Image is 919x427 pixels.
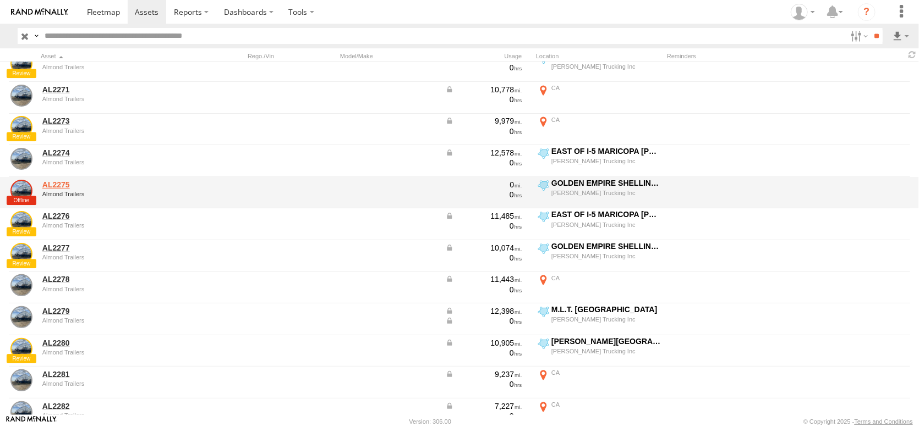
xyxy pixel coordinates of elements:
[444,52,532,60] div: Usage
[551,221,661,229] div: [PERSON_NAME] Trucking Inc
[445,180,522,190] div: 0
[10,148,32,170] a: View Asset Details
[551,336,661,346] div: [PERSON_NAME][GEOGRAPHIC_DATA] [PERSON_NAME]
[551,189,661,197] div: [PERSON_NAME] Trucking Inc
[409,418,451,425] div: Version: 306.00
[42,243,193,253] a: AL2277
[536,368,663,397] label: Click to View Current Location
[42,380,193,387] div: undefined
[445,63,522,73] div: 0
[891,28,910,44] label: Export results as...
[445,95,522,104] div: 0
[536,336,663,366] label: Click to View Current Location
[551,315,661,323] div: [PERSON_NAME] Trucking Inc
[445,243,522,253] div: Data from Vehicle CANbus
[42,64,193,70] div: undefined
[551,178,661,188] div: GOLDEN EMPIRE SHELLING BUTTONWILLOW
[10,53,32,75] a: View Asset Details
[340,52,439,60] div: Model/Make
[445,148,522,158] div: Data from Vehicle CANbus
[42,317,193,324] div: undefined
[906,49,919,60] span: Refresh
[445,338,522,348] div: Data from Vehicle CANbus
[536,209,663,239] label: Click to View Current Location
[42,349,193,356] div: undefined
[6,416,57,427] a: Visit our Website
[10,85,32,107] a: View Asset Details
[445,126,522,136] div: 0
[42,412,193,419] div: undefined
[445,221,522,231] div: 0
[551,146,661,156] div: EAST OF I-5 MARICOPA [PERSON_NAME] RIDGE
[551,304,661,314] div: M.L.T. [GEOGRAPHIC_DATA]
[445,348,522,358] div: 0
[10,306,32,328] a: View Asset Details
[42,222,193,229] div: undefined
[536,83,663,113] label: Click to View Current Location
[42,180,193,190] a: AL2275
[536,52,663,60] div: Location
[551,274,661,282] div: CA
[42,369,193,379] a: AL2281
[42,306,193,316] a: AL2279
[42,148,193,158] a: AL2274
[536,51,663,81] label: Click to View Current Location
[42,274,193,284] a: AL2278
[536,304,663,334] label: Click to View Current Location
[10,369,32,391] a: View Asset Details
[42,254,193,260] div: undefined
[42,191,193,197] div: undefined
[445,190,522,199] div: 0
[10,211,32,233] a: View Asset Details
[858,3,876,21] i: ?
[42,159,193,165] div: undefined
[445,274,522,284] div: Data from Vehicle CANbus
[42,286,193,292] div: undefined
[551,84,661,92] div: CA
[10,401,32,423] a: View Asset Details
[445,253,522,263] div: 0
[445,306,522,316] div: Data from Vehicle CANbus
[536,146,663,176] label: Click to View Current Location
[536,115,663,145] label: Click to View Current Location
[787,4,819,20] div: Dennis Braga
[42,85,193,95] a: AL2271
[42,338,193,348] a: AL2280
[445,158,522,168] div: 0
[10,180,32,202] a: View Asset Details
[445,85,522,95] div: Data from Vehicle CANbus
[551,241,661,251] div: GOLDEN EMPIRE SHELLING BUTTONWILLOW
[42,116,193,126] a: AL2273
[445,411,522,421] div: 0
[10,116,32,138] a: View Asset Details
[445,316,522,326] div: Data from Vehicle CANbus
[846,28,870,44] label: Search Filter Options
[445,401,522,411] div: Data from Vehicle CANbus
[551,209,661,219] div: EAST OF I-5 MARICOPA [PERSON_NAME] RIDGE
[551,252,661,260] div: [PERSON_NAME] Trucking Inc
[41,52,195,60] div: Click to Sort
[855,418,913,425] a: Terms and Conditions
[667,52,791,60] div: Reminders
[10,338,32,360] a: View Asset Details
[32,28,41,44] label: Search Query
[42,96,193,102] div: undefined
[10,274,32,296] a: View Asset Details
[42,211,193,221] a: AL2276
[536,178,663,208] label: Click to View Current Location
[803,418,913,425] div: © Copyright 2025 -
[445,369,522,379] div: Data from Vehicle CANbus
[445,379,522,389] div: 0
[551,63,661,70] div: [PERSON_NAME] Trucking Inc
[551,401,661,408] div: CA
[10,243,32,265] a: View Asset Details
[42,127,193,134] div: undefined
[445,211,522,221] div: Data from Vehicle CANbus
[536,273,663,303] label: Click to View Current Location
[536,241,663,271] label: Click to View Current Location
[551,347,661,355] div: [PERSON_NAME] Trucking Inc
[551,157,661,165] div: [PERSON_NAME] Trucking Inc
[445,116,522,126] div: Data from Vehicle CANbus
[248,52,336,60] div: Rego./Vin
[445,285,522,295] div: 0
